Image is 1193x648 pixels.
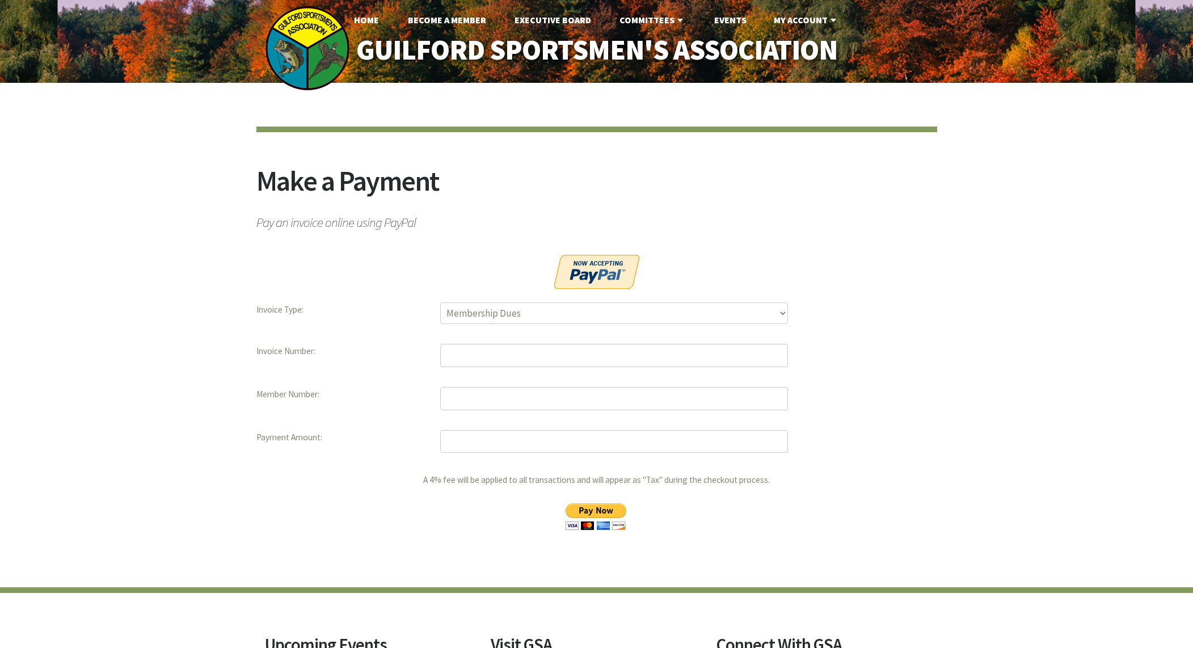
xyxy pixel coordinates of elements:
[345,9,388,31] a: Home
[256,387,427,402] dt: Member Number
[555,503,636,530] input: PayPal - The safer, easier way to pay online!
[554,255,639,289] img: bnr_nowAccepting_150x60.gif
[256,344,427,359] dt: Invoice Number
[765,9,848,31] a: My Account
[399,9,495,31] a: Become A Member
[505,9,600,31] a: Executive Board
[256,430,427,445] dt: Payment Amount
[256,209,937,229] span: Pay an invoice online using PayPal
[256,167,937,209] h2: Make a Payment
[705,9,756,31] a: Events
[610,9,695,31] a: Committees
[256,302,427,318] dt: Invoice Type
[332,26,861,74] a: Guilford Sportsmen's Association
[256,473,937,535] p: A 4% fee will be applied to all transactions and will appear as "Tax" during the checkout process.
[265,6,350,91] img: logo_sm.png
